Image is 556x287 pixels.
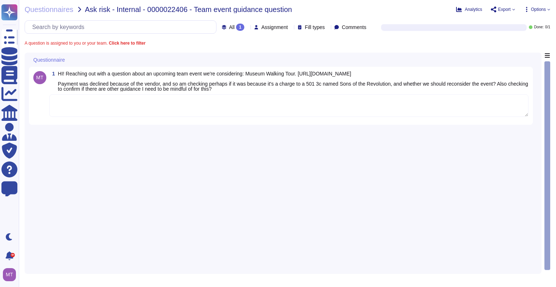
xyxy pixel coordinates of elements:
img: user [3,268,16,281]
span: Questionnaires [25,6,73,13]
span: A question is assigned to you or your team. [25,41,146,45]
img: user [33,71,46,84]
span: Ask risk - Internal - 0000022406 - Team event guidance question [85,6,292,13]
span: All [229,25,235,30]
div: 9+ [10,253,15,257]
span: Done: [534,25,544,29]
span: Questionnaire [33,57,65,62]
button: Analytics [456,7,482,12]
span: HI! Reaching out with a question about an upcoming team event we're considering: Museum Walking T... [58,71,528,92]
div: 1 [236,24,244,31]
span: Fill types [305,25,325,30]
span: Analytics [465,7,482,12]
b: Click here to filter [108,41,146,46]
span: 1 [49,71,55,76]
span: 0 / 1 [545,25,550,29]
span: Export [498,7,511,12]
span: Options [531,7,546,12]
button: user [1,267,21,283]
span: Assignment [261,25,288,30]
span: Comments [342,25,366,30]
input: Search by keywords [29,21,216,33]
